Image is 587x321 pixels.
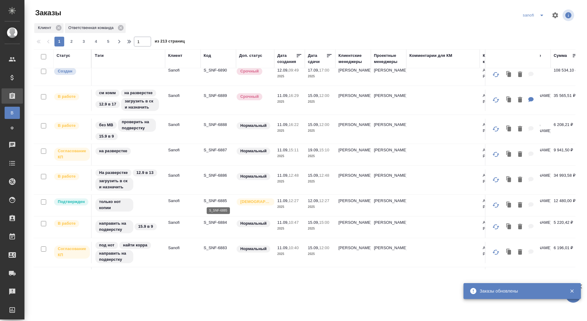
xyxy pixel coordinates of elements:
[236,198,271,206] div: Выставляется автоматически для первых 3 заказов нового контактного лица. Особое внимание
[168,245,198,251] p: Sanofi
[308,68,319,72] p: 17.09,
[5,122,20,134] a: Ф
[277,204,302,210] p: 2025
[548,8,563,23] span: Настроить таблицу
[515,68,525,81] button: Удалить
[91,39,101,45] span: 4
[38,25,54,31] p: Клиент
[277,245,289,250] p: 11.09,
[489,147,503,162] button: Обновить
[289,245,299,250] p: 10:40
[204,220,233,226] p: S_SNF-6884
[58,246,86,258] p: Согласование КП
[95,89,162,112] div: см комм, на разверстке, 12.9 в 17, загрузить в ск и назначить
[371,195,406,216] td: [PERSON_NAME]
[277,73,302,79] p: 2025
[483,147,512,159] p: АО "Санофи Россия"
[308,122,319,127] p: 15.09,
[99,133,114,139] p: 15.9 в 9
[103,37,113,46] button: 5
[58,220,76,227] p: В работе
[79,39,89,45] span: 3
[319,198,329,203] p: 12:27
[503,246,515,259] button: Клонировать
[489,67,503,82] button: Обновить
[483,245,512,257] p: АО "Санофи Россия"
[91,37,101,46] button: 4
[319,68,329,72] p: 17:00
[58,94,76,100] p: В работе
[277,93,289,98] p: 11.09,
[335,216,371,238] td: [PERSON_NAME]
[521,10,548,20] div: split button
[489,93,503,107] button: Обновить
[308,153,332,159] p: 2025
[551,267,581,289] td: 2 904,08 ₽
[335,169,371,191] td: [PERSON_NAME]
[371,216,406,238] td: [PERSON_NAME]
[338,53,368,65] div: Клиентские менеджеры
[335,144,371,165] td: [PERSON_NAME]
[240,220,267,227] p: Нормальный
[335,119,371,140] td: [PERSON_NAME]
[489,198,503,212] button: Обновить
[503,123,515,135] button: Клонировать
[204,245,233,251] p: S_SNF-6883
[99,178,130,190] p: загрузить в ск и назначить
[54,93,88,101] div: Выставляет ПМ после принятия заказа от КМа
[371,144,406,165] td: [PERSON_NAME]
[289,93,299,98] p: 16:29
[489,220,503,234] button: Обновить
[503,94,515,106] button: Клонировать
[551,90,581,111] td: 35 565,51 ₽
[563,9,575,21] span: Посмотреть информацию
[103,39,113,45] span: 5
[168,53,182,59] div: Клиент
[5,107,20,119] a: В
[277,153,302,159] p: 2025
[99,220,130,233] p: направить на подверстку
[277,198,289,203] p: 11.09,
[374,53,403,65] div: Проектные менеджеры
[289,220,299,225] p: 10:47
[371,169,406,191] td: [PERSON_NAME]
[99,199,130,211] p: только нот копии
[515,174,525,186] button: Удалить
[138,223,153,230] p: 15.9 в 9
[204,67,233,73] p: S_SNF-6890
[335,64,371,86] td: [PERSON_NAME]
[483,67,512,79] p: АО "Санофи Россия"
[515,221,525,233] button: Удалить
[54,198,88,206] div: Выставляет КМ после уточнения всех необходимых деталей и получения согласия клиента на запуск. С ...
[551,119,581,140] td: 6 208,21 ₽
[308,73,332,79] p: 2025
[515,148,525,161] button: Удалить
[551,144,581,165] td: 9 941,50 ₽
[168,220,198,226] p: Sanofi
[168,67,198,73] p: Sanofi
[54,220,88,228] div: Выставляет ПМ после принятия заказа от КМа
[240,199,271,205] p: [DEMOGRAPHIC_DATA]
[308,204,332,210] p: 2025
[204,147,233,153] p: S_SNF-6887
[240,173,267,179] p: Нормальный
[67,39,76,45] span: 2
[277,122,289,127] p: 11.09,
[236,122,271,130] div: Статус по умолчанию для стандартных заказов
[95,53,104,59] div: Тэги
[277,173,289,178] p: 11.09,
[57,53,70,59] div: Статус
[289,148,299,152] p: 15:11
[277,179,302,185] p: 2025
[277,251,302,257] p: 2025
[240,123,267,129] p: Нормальный
[551,64,581,86] td: 108 534,10 ₽
[65,23,126,33] div: Ответственная команда
[277,99,302,105] p: 2025
[236,93,271,101] div: Выставляется автоматически, если на указанный объем услуг необходимо больше времени в стандартном...
[67,37,76,46] button: 2
[489,172,503,187] button: Обновить
[34,8,61,18] span: Заказы
[236,67,271,76] div: Выставляется автоматически, если на указанный объем услуг необходимо больше времени в стандартном...
[277,226,302,232] p: 2025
